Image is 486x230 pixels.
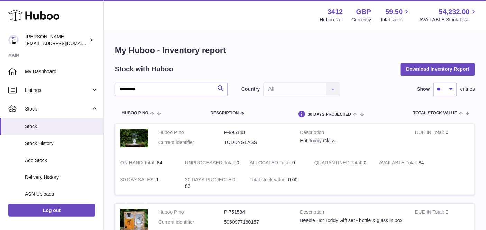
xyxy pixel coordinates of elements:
div: [PERSON_NAME] [26,33,88,47]
strong: ALLOCATED Total [250,160,292,167]
div: Currency [352,17,372,23]
span: entries [460,86,475,93]
h1: My Huboo - Inventory report [115,45,475,56]
img: info@beeble.buzz [8,35,19,45]
a: 54,232.00 AVAILABLE Stock Total [419,7,478,23]
td: 0 [410,124,475,154]
span: AVAILABLE Stock Total [419,17,478,23]
label: Show [417,86,430,93]
span: 0 [364,160,367,165]
span: [EMAIL_ADDRESS][DOMAIN_NAME] [26,40,102,46]
a: 59.50 Total sales [380,7,411,23]
dd: 5060977160157 [224,219,290,226]
span: Add Stock [25,157,98,164]
dd: TODDYGLASS [224,139,290,146]
strong: GBP [356,7,371,17]
dd: P-751584 [224,209,290,215]
button: Download Inventory Report [401,63,475,75]
td: 83 [180,171,245,195]
td: 0 [245,154,309,171]
strong: 30 DAYS PROJECTED [185,177,237,184]
span: 54,232.00 [439,7,470,17]
strong: DUE IN Total [415,130,446,137]
img: product image [120,129,148,147]
strong: 30 DAY SALES [120,177,156,184]
a: Log out [8,204,95,217]
span: My Dashboard [25,68,98,75]
td: 1 [115,171,180,195]
strong: Total stock value [250,177,288,184]
dd: P-995148 [224,129,290,136]
span: Listings [25,87,91,94]
h2: Stock with Huboo [115,65,173,74]
strong: UNPROCESSED Total [185,160,237,167]
div: Hot Toddy Glass [300,137,405,144]
strong: 3412 [328,7,343,17]
span: 0.00 [288,177,297,182]
span: ASN Uploads [25,191,98,198]
span: 59.50 [385,7,403,17]
td: 84 [115,154,180,171]
dt: Current identifier [158,139,224,146]
td: 0 [180,154,245,171]
strong: Description [300,129,405,137]
strong: AVAILABLE Total [379,160,419,167]
td: 84 [374,154,439,171]
div: Huboo Ref [320,17,343,23]
div: Beeble Hot Toddy Gift set - bottle & glass in box [300,217,405,224]
strong: Description [300,209,405,217]
strong: DUE IN Total [415,209,446,217]
span: Stock [25,106,91,112]
span: Delivery History [25,174,98,181]
span: Total stock value [413,111,457,115]
span: Huboo P no [122,111,148,115]
span: Stock History [25,140,98,147]
dt: Huboo P no [158,129,224,136]
span: 30 DAYS PROJECTED [308,112,351,117]
strong: ON HAND Total [120,160,157,167]
dt: Current identifier [158,219,224,226]
strong: QUARANTINED Total [314,160,364,167]
span: Total sales [380,17,411,23]
dt: Huboo P no [158,209,224,215]
span: Stock [25,123,98,130]
label: Country [241,86,260,93]
span: Description [210,111,239,115]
